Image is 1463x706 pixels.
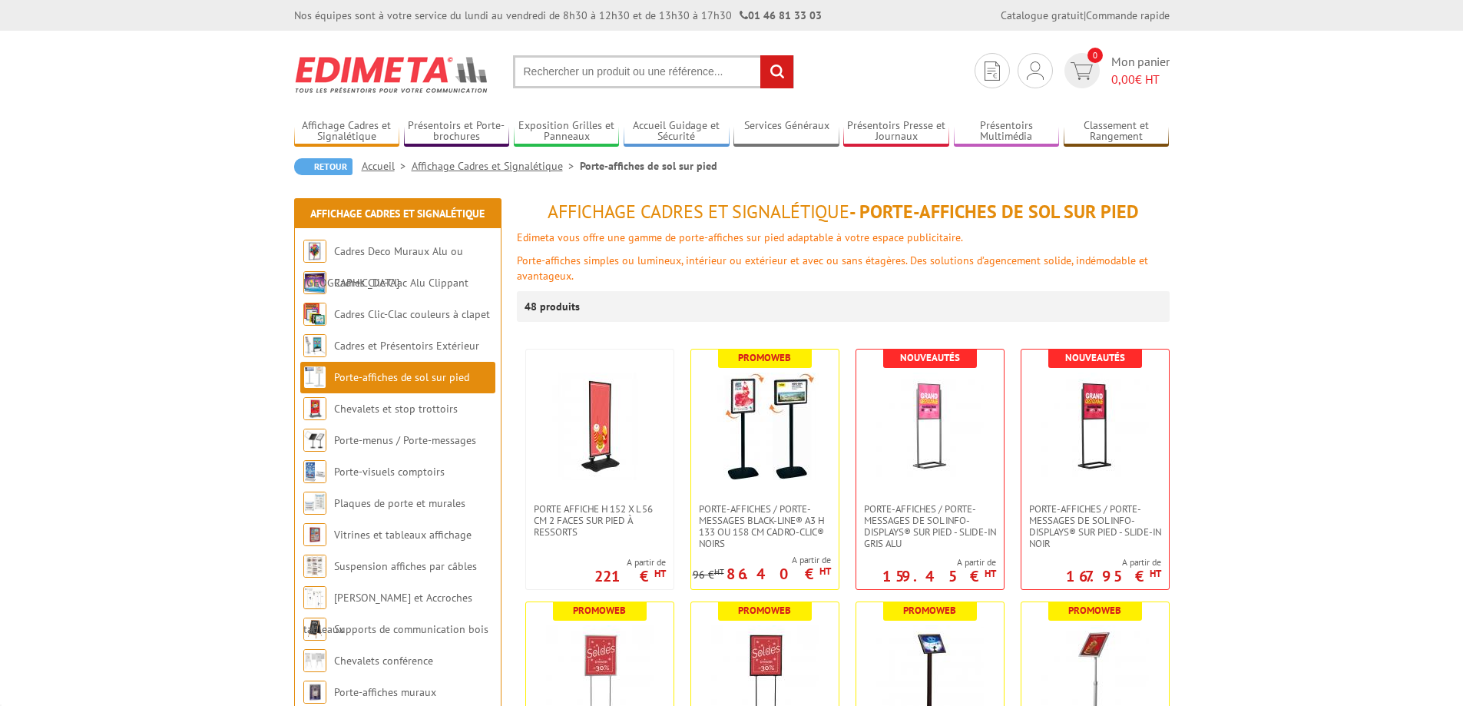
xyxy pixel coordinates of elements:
[303,681,326,704] img: Porte-affiches muraux
[864,503,996,549] span: Porte-affiches / Porte-messages de sol Info-Displays® sur pied - Slide-in Gris Alu
[693,569,724,581] p: 96 €
[1041,373,1149,480] img: Porte-affiches / Porte-messages de sol Info-Displays® sur pied - Slide-in Noir
[1066,572,1161,581] p: 167.95 €
[882,556,996,568] span: A partir de
[334,528,472,542] a: Vitrines et tableaux affichage
[1001,8,1170,23] div: |
[517,254,1148,283] font: Porte-affiches simples ou lumineux, intérieur ou extérieur et avec ou sans étagères. Des solution...
[1087,48,1103,63] span: 0
[294,46,490,103] img: Edimeta
[303,366,326,389] img: Porte-affiches de sol sur pied
[303,555,326,578] img: Suspension affiches par câbles
[985,61,1000,81] img: devis rapide
[334,307,490,321] a: Cadres Clic-Clac couleurs à clapet
[294,158,353,175] a: Retour
[303,591,472,636] a: [PERSON_NAME] et Accroches tableaux
[334,654,433,668] a: Chevalets conférence
[900,351,960,364] b: Nouveautés
[303,523,326,546] img: Vitrines et tableaux affichage
[303,303,326,326] img: Cadres Clic-Clac couleurs à clapet
[334,370,469,384] a: Porte-affiches de sol sur pied
[303,460,326,483] img: Porte-visuels comptoirs
[334,276,468,290] a: Cadres Clic-Clac Alu Clippant
[334,685,436,699] a: Porte-affiches muraux
[362,159,412,173] a: Accueil
[740,8,822,22] strong: 01 46 81 33 03
[1029,503,1161,549] span: Porte-affiches / Porte-messages de sol Info-Displays® sur pied - Slide-in Noir
[1068,604,1121,617] b: Promoweb
[517,230,963,244] font: Edimeta vous offre une gamme de porte-affiches sur pied adaptable à votre espace publicitaire.
[294,8,822,23] div: Nos équipes sont à votre service du lundi au vendredi de 8h30 à 12h30 et de 13h30 à 17h30
[517,202,1170,222] h1: - Porte-affiches de sol sur pied
[1001,8,1084,22] a: Catalogue gratuit
[303,397,326,420] img: Chevalets et stop trottoirs
[876,373,984,480] img: Porte-affiches / Porte-messages de sol Info-Displays® sur pied - Slide-in Gris Alu
[711,373,819,480] img: Porte-affiches / Porte-messages Black-Line® A3 H 133 ou 158 cm Cadro-Clic® noirs
[334,559,477,573] a: Suspension affiches par câbles
[303,649,326,672] img: Chevalets conférence
[1066,556,1161,568] span: A partir de
[1111,71,1170,88] span: € HT
[654,567,666,580] sup: HT
[1021,503,1169,549] a: Porte-affiches / Porte-messages de sol Info-Displays® sur pied - Slide-in Noir
[843,119,949,144] a: Présentoirs Presse et Journaux
[303,240,326,263] img: Cadres Deco Muraux Alu ou Bois
[727,569,831,578] p: 86.40 €
[303,244,463,290] a: Cadres Deco Muraux Alu ou [GEOGRAPHIC_DATA]
[882,572,996,581] p: 159.45 €
[699,503,831,549] span: Porte-affiches / Porte-messages Black-Line® A3 H 133 ou 158 cm Cadro-Clic® noirs
[514,119,620,144] a: Exposition Grilles et Panneaux
[856,503,1004,549] a: Porte-affiches / Porte-messages de sol Info-Displays® sur pied - Slide-in Gris Alu
[691,503,839,549] a: Porte-affiches / Porte-messages Black-Line® A3 H 133 ou 158 cm Cadro-Clic® noirs
[1150,567,1161,580] sup: HT
[1111,53,1170,88] span: Mon panier
[693,554,831,566] span: A partir de
[819,565,831,578] sup: HT
[334,339,479,353] a: Cadres et Présentoirs Extérieur
[903,604,956,617] b: Promoweb
[624,119,730,144] a: Accueil Guidage et Sécurité
[1064,119,1170,144] a: Classement et Rangement
[733,119,839,144] a: Services Généraux
[738,604,791,617] b: Promoweb
[404,119,510,144] a: Présentoirs et Porte-brochures
[714,566,724,577] sup: HT
[594,556,666,568] span: A partir de
[1071,62,1093,80] img: devis rapide
[310,207,485,220] a: Affichage Cadres et Signalétique
[1065,351,1125,364] b: Nouveautés
[738,351,791,364] b: Promoweb
[334,496,465,510] a: Plaques de porte et murales
[1111,71,1135,87] span: 0,00
[334,402,458,416] a: Chevalets et stop trottoirs
[546,373,654,480] img: Porte Affiche H 152 x L 56 cm 2 faces sur pied à ressorts
[1027,61,1044,80] img: devis rapide
[513,55,794,88] input: Rechercher un produit ou une référence...
[334,465,445,479] a: Porte-visuels comptoirs
[548,200,849,224] span: Affichage Cadres et Signalétique
[760,55,793,88] input: rechercher
[573,604,626,617] b: Promoweb
[303,429,326,452] img: Porte-menus / Porte-messages
[294,119,400,144] a: Affichage Cadres et Signalétique
[412,159,580,173] a: Affichage Cadres et Signalétique
[985,567,996,580] sup: HT
[526,503,674,538] a: Porte Affiche H 152 x L 56 cm 2 faces sur pied à ressorts
[303,334,326,357] img: Cadres et Présentoirs Extérieur
[534,503,666,538] span: Porte Affiche H 152 x L 56 cm 2 faces sur pied à ressorts
[303,586,326,609] img: Cimaises et Accroches tableaux
[525,291,582,322] p: 48 produits
[954,119,1060,144] a: Présentoirs Multimédia
[303,492,326,515] img: Plaques de porte et murales
[1061,53,1170,88] a: devis rapide 0 Mon panier 0,00€ HT
[334,433,476,447] a: Porte-menus / Porte-messages
[1086,8,1170,22] a: Commande rapide
[580,158,717,174] li: Porte-affiches de sol sur pied
[594,572,666,581] p: 221 €
[334,622,488,636] a: Supports de communication bois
